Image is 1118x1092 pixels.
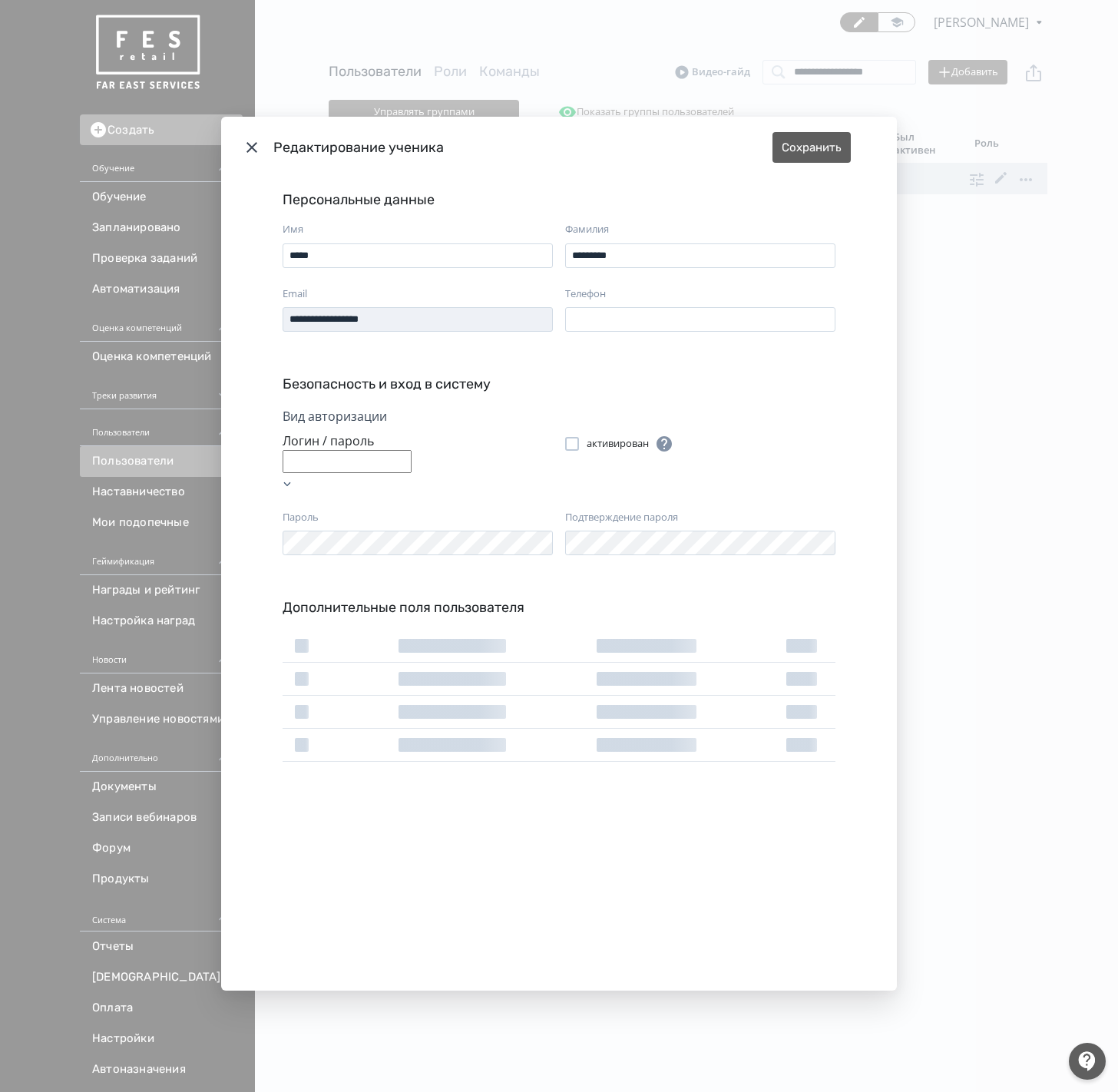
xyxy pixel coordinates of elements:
div: Дополнительные поля пользователя [283,598,835,617]
div: Modal [221,117,897,991]
label: Фамилия [565,222,609,237]
label: Подтверждение пароля [565,510,678,525]
div: Безопасность и вход в систему [283,375,835,394]
label: Телефон [565,286,606,302]
label: Пароль [283,510,319,525]
label: Имя [283,222,303,237]
div: Редактирование ученика [273,137,772,158]
div: Персональные данные [283,190,835,210]
label: Email [283,286,307,302]
button: Сохранить [772,132,851,163]
div: Вид авторизации [283,407,553,432]
div: активирован [587,435,673,453]
div: Логин / пароль [283,432,553,450]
